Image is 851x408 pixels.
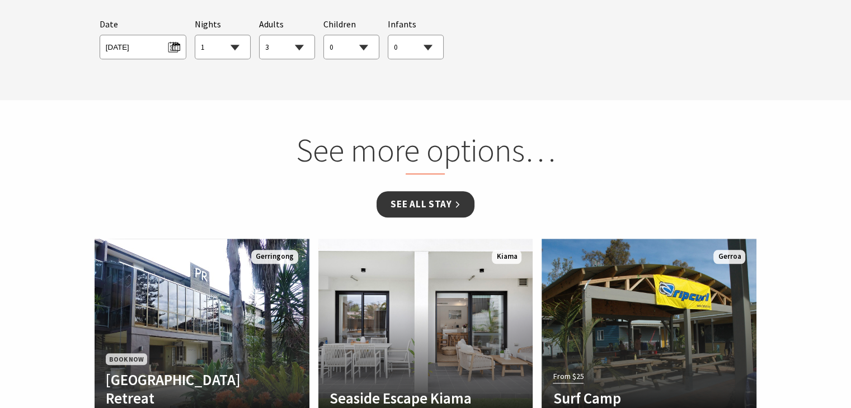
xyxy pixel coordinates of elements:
[195,17,221,32] span: Nights
[100,17,186,59] div: Please choose your desired arrival date
[251,250,298,264] span: Gerringong
[106,38,180,53] span: [DATE]
[259,18,284,30] span: Adults
[492,250,521,264] span: Kiama
[713,250,745,264] span: Gerroa
[323,18,356,30] span: Children
[377,191,474,217] a: See all Stay
[195,17,251,59] div: Choose a number of nights
[106,371,266,407] h4: [GEOGRAPHIC_DATA] Retreat
[330,389,490,407] h4: Seaside Escape Kiama
[388,18,416,30] span: Infants
[106,353,147,365] span: Book Now
[553,370,584,383] span: From $25
[100,18,118,30] span: Date
[553,389,713,407] h4: Surf Camp
[212,131,639,174] h2: See more options…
